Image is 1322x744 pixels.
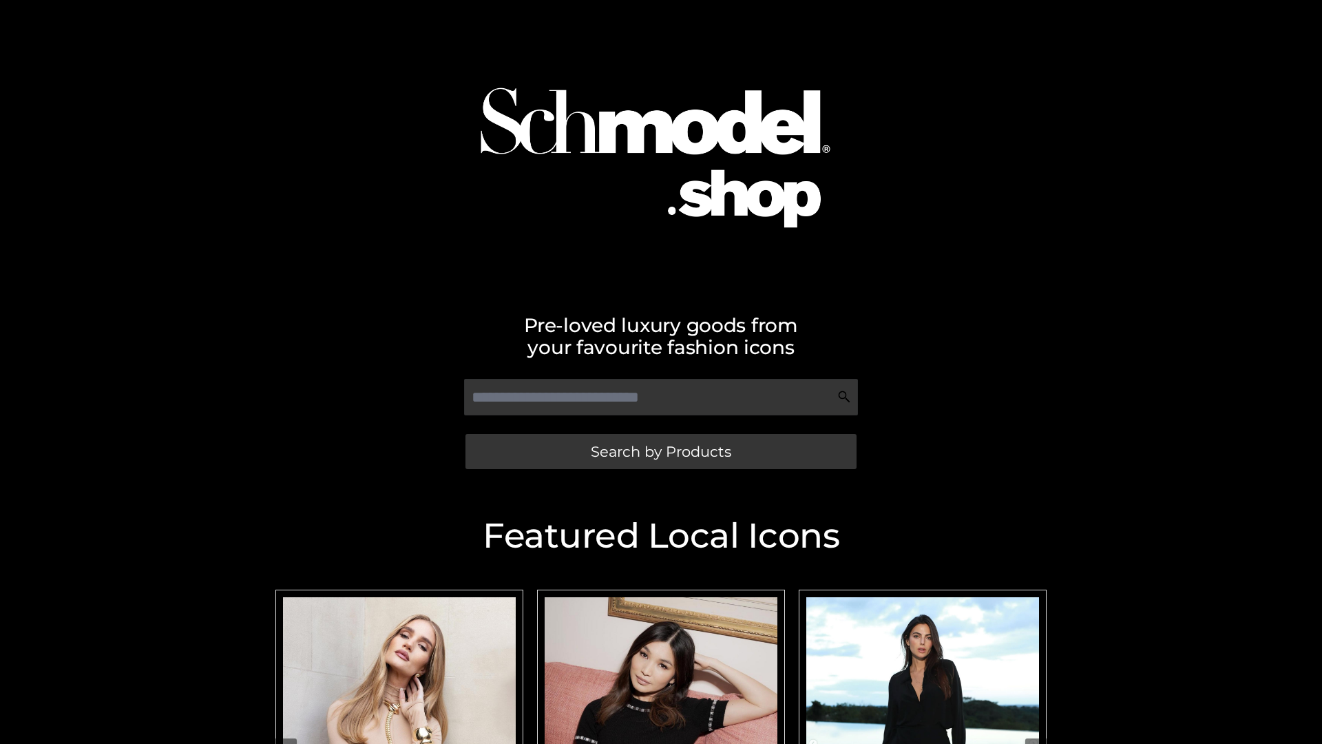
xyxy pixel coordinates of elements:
span: Search by Products [591,444,731,459]
a: Search by Products [465,434,857,469]
h2: Featured Local Icons​ [269,519,1053,553]
h2: Pre-loved luxury goods from your favourite fashion icons [269,314,1053,358]
img: Search Icon [837,390,851,404]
